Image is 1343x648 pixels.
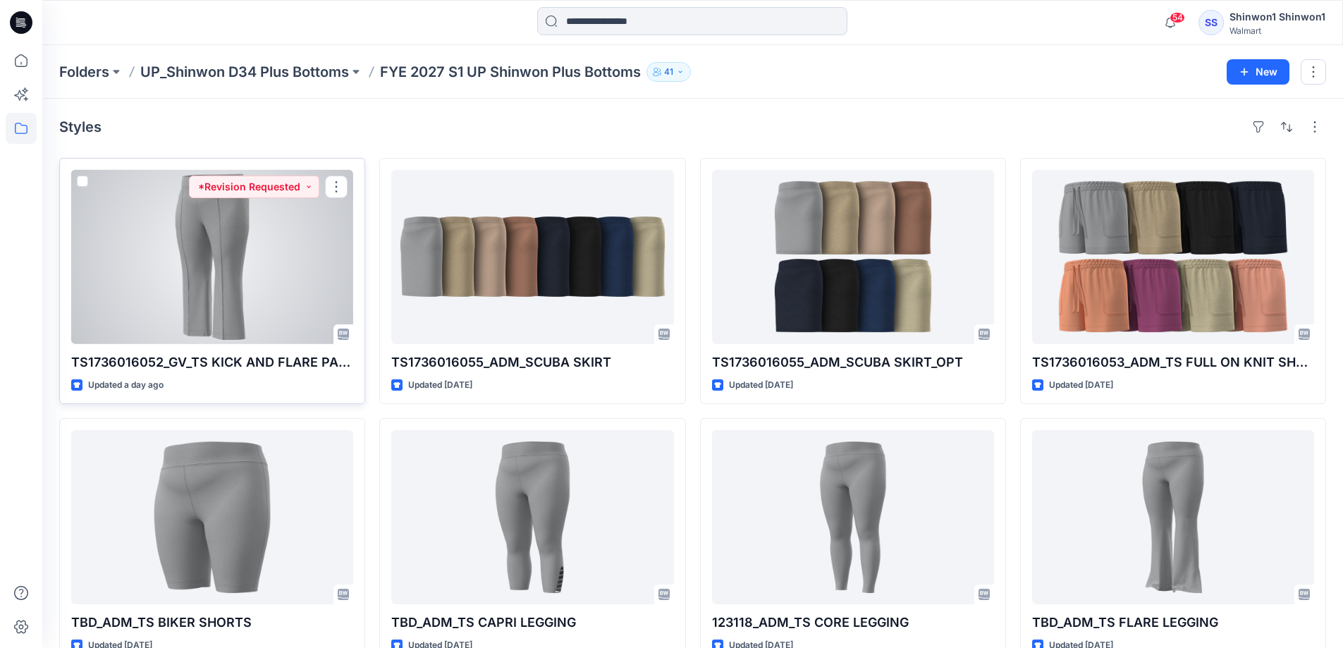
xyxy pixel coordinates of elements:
a: TS1736016055_ADM_SCUBA SKIRT [391,170,673,344]
p: Updated [DATE] [1049,378,1113,393]
p: TBD_ADM_TS CAPRI LEGGING [391,613,673,632]
a: TS1736016055_ADM_SCUBA SKIRT_OPT [712,170,994,344]
a: UP_Shinwon D34 Plus Bottoms [140,62,349,82]
div: SS [1198,10,1224,35]
p: TS1736016055_ADM_SCUBA SKIRT [391,353,673,372]
p: 41 [664,64,673,80]
p: Updated [DATE] [729,378,793,393]
p: TS1736016052_GV_TS KICK AND FLARE PANT [71,353,353,372]
button: New [1227,59,1289,85]
p: TS1736016053_ADM_TS FULL ON KNIT SHORT [1032,353,1314,372]
div: Shinwon1 Shinwon1 [1229,8,1325,25]
a: TS1736016052_GV_TS KICK AND FLARE PANT [71,170,353,344]
button: 41 [646,62,691,82]
a: Folders [59,62,109,82]
span: 54 [1170,12,1185,23]
p: Updated a day ago [88,378,164,393]
p: Updated [DATE] [408,378,472,393]
p: TBD_ADM_TS BIKER SHORTS [71,613,353,632]
p: TBD_ADM_TS FLARE LEGGING [1032,613,1314,632]
a: 123118_ADM_TS CORE LEGGING [712,430,994,604]
h4: Styles [59,118,102,135]
p: TS1736016055_ADM_SCUBA SKIRT_OPT [712,353,994,372]
p: FYE 2027 S1 UP Shinwon Plus Bottoms [380,62,641,82]
a: TS1736016053_ADM_TS FULL ON KNIT SHORT [1032,170,1314,344]
p: 123118_ADM_TS CORE LEGGING [712,613,994,632]
a: TBD_ADM_TS FLARE LEGGING [1032,430,1314,604]
a: TBD_ADM_TS CAPRI LEGGING [391,430,673,604]
div: Walmart [1229,25,1325,36]
a: TBD_ADM_TS BIKER SHORTS [71,430,353,604]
